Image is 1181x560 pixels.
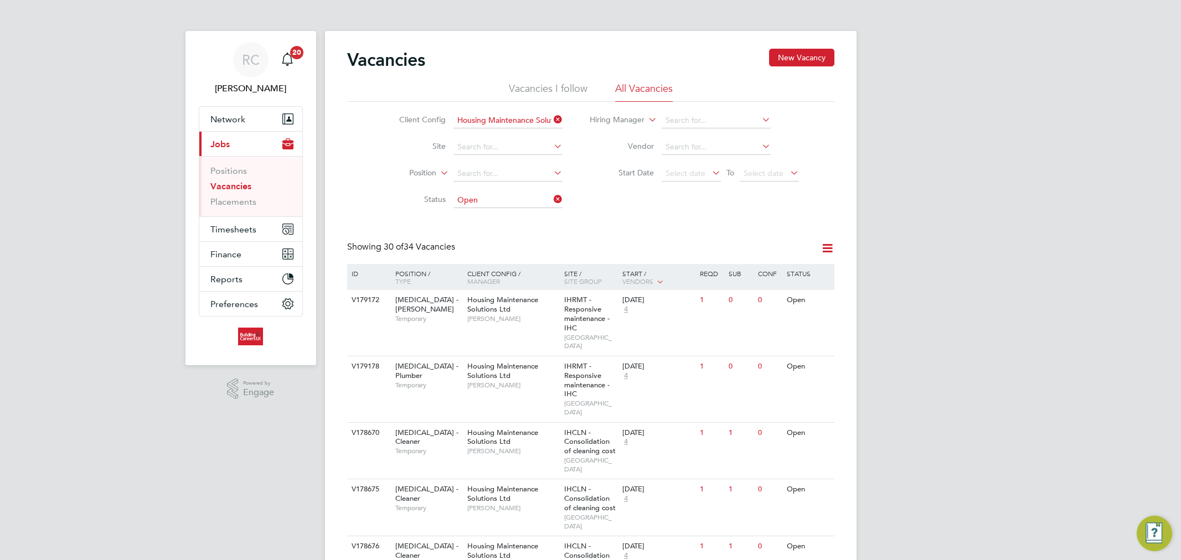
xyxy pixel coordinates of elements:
div: Client Config / [465,264,561,291]
span: [PERSON_NAME] [467,381,559,390]
span: [GEOGRAPHIC_DATA] [564,333,617,350]
span: Select date [744,168,783,178]
span: IHRMT - Responsive maintenance - IHC [564,361,610,399]
input: Search for... [662,113,771,128]
div: [DATE] [622,362,694,371]
label: Hiring Manager [581,115,644,126]
a: Powered byEngage [227,378,274,400]
div: Open [784,290,832,310]
span: [MEDICAL_DATA] - Cleaner [395,484,458,503]
div: 1 [697,479,726,500]
div: Site / [561,264,620,291]
span: Preferences [210,299,258,309]
span: [MEDICAL_DATA] - Plumber [395,361,458,380]
span: Select date [666,168,705,178]
input: Search for... [453,139,563,155]
a: Positions [210,165,247,176]
label: Start Date [590,168,654,178]
div: [DATE] [622,295,694,305]
button: Timesheets [199,217,302,241]
span: [GEOGRAPHIC_DATA] [564,456,617,473]
input: Search for... [453,113,563,128]
a: Go to home page [199,328,303,345]
span: Reports [210,274,243,284]
span: Vendors [622,277,653,286]
span: [GEOGRAPHIC_DATA] [564,513,617,530]
span: RC [242,53,260,67]
div: 0 [726,356,755,377]
a: Vacancies [210,181,251,191]
span: Jobs [210,139,230,149]
label: Vendor [590,141,654,151]
li: All Vacancies [615,82,673,102]
a: 20 [276,42,298,77]
input: Search for... [662,139,771,155]
span: To [723,165,738,180]
span: 4 [622,371,630,381]
button: Engage Resource Center [1137,516,1172,551]
div: Jobs [199,156,302,216]
div: V178676 [349,536,388,557]
span: Site Group [564,277,602,286]
span: [MEDICAL_DATA] - Cleaner [395,428,458,447]
div: 0 [755,356,784,377]
a: RC[PERSON_NAME] [199,42,303,95]
div: V178675 [349,479,388,500]
button: Preferences [199,292,302,316]
label: Position [373,168,436,179]
div: Position / [387,264,465,291]
div: 1 [697,423,726,443]
span: [PERSON_NAME] [467,447,559,455]
div: Conf [755,264,784,283]
span: 4 [622,494,630,504]
label: Site [382,141,446,151]
div: Open [784,479,832,500]
span: Housing Maintenance Solutions Ltd [467,361,538,380]
span: Temporary [395,504,462,512]
li: Vacancies I follow [509,82,587,102]
span: Powered by [243,378,274,388]
div: 0 [755,479,784,500]
span: Temporary [395,381,462,390]
span: Housing Maintenance Solutions Ltd [467,295,538,314]
span: 4 [622,437,630,447]
div: 1 [697,290,726,310]
div: Open [784,536,832,557]
button: Jobs [199,132,302,156]
span: Housing Maintenance Solutions Ltd [467,428,538,447]
label: Client Config [382,115,446,125]
div: [DATE] [622,485,694,494]
button: Finance [199,242,302,266]
div: 1 [726,479,755,500]
nav: Main navigation [185,31,316,365]
span: [PERSON_NAME] [467,314,559,323]
div: 0 [755,423,784,443]
div: V179178 [349,356,388,377]
div: [DATE] [622,428,694,438]
span: Timesheets [210,224,256,235]
div: Reqd [697,264,726,283]
div: Status [784,264,832,283]
div: 1 [697,536,726,557]
span: Finance [210,249,241,260]
span: [MEDICAL_DATA] - [PERSON_NAME] [395,295,458,314]
h2: Vacancies [347,49,425,71]
div: V178670 [349,423,388,443]
div: 1 [697,356,726,377]
div: 1 [726,423,755,443]
div: Open [784,423,832,443]
span: [PERSON_NAME] [467,504,559,512]
div: Showing [347,241,457,253]
div: 0 [726,290,755,310]
span: Type [395,277,411,286]
span: Rhys Cook [199,82,303,95]
span: Temporary [395,447,462,455]
input: Select one [453,193,563,208]
span: IHCLN - Consolidation of cleaning cost [564,484,616,512]
span: 20 [290,46,303,59]
div: 0 [755,536,784,557]
span: Engage [243,388,274,397]
span: 4 [622,305,630,314]
span: [GEOGRAPHIC_DATA] [564,399,617,416]
span: [MEDICAL_DATA] - Cleaner [395,541,458,560]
